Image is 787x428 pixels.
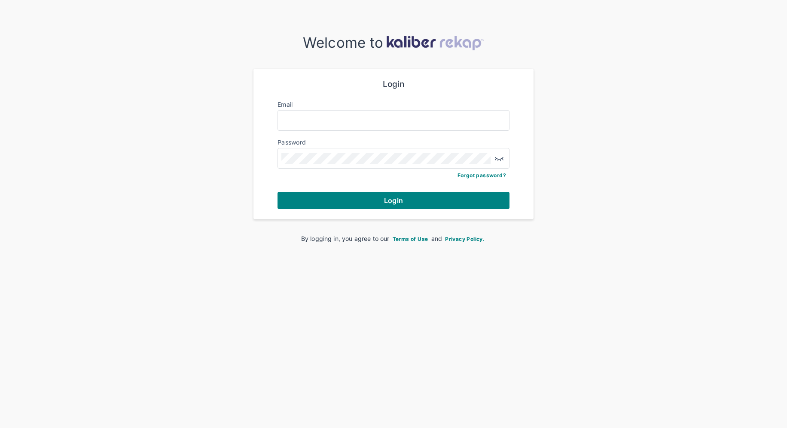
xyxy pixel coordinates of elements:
[386,36,484,50] img: kaliber-logo
[267,234,520,243] div: By logging in, you agree to our and
[278,139,306,146] label: Password
[393,236,428,242] span: Terms of Use
[391,235,430,242] a: Terms of Use
[494,153,504,163] img: eye-closed.fa43b6e4.svg
[278,101,293,108] label: Email
[444,235,486,242] a: Privacy Policy.
[458,172,506,179] a: Forgot password?
[278,79,509,89] div: Login
[445,236,485,242] span: Privacy Policy.
[384,196,403,205] span: Login
[278,192,509,209] button: Login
